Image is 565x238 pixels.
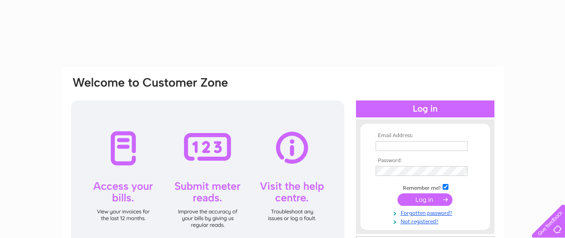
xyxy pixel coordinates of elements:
[376,208,477,217] a: Forgotten password?
[398,193,452,206] input: Submit
[373,158,477,164] th: Password:
[373,183,477,192] td: Remember me?
[373,133,477,139] th: Email Address:
[376,217,477,225] a: Not registered?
